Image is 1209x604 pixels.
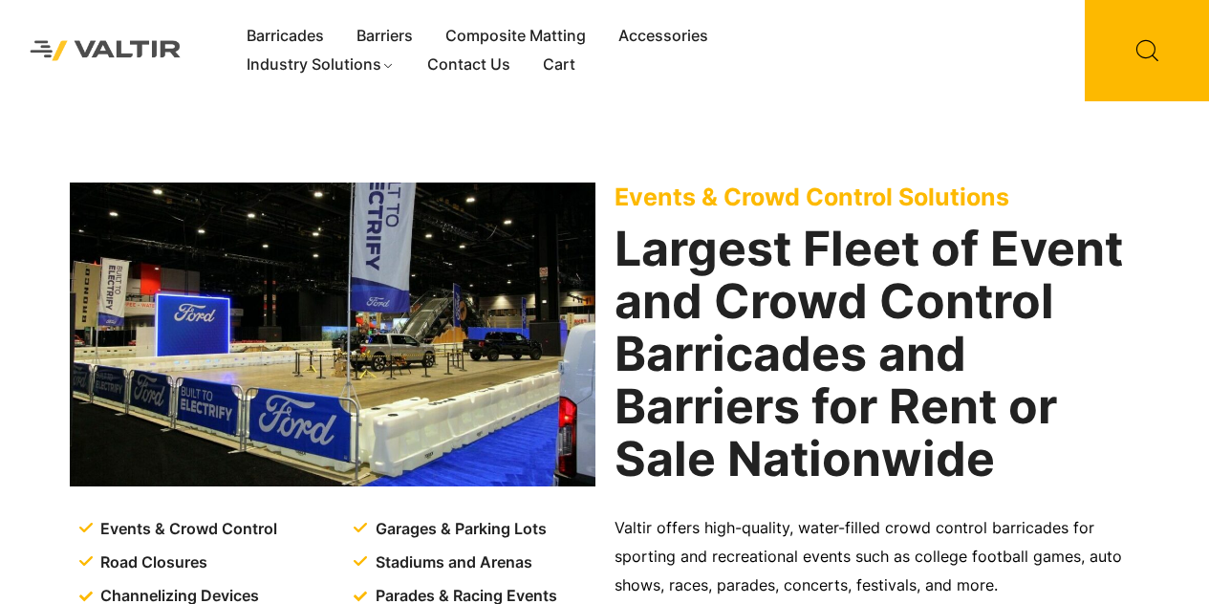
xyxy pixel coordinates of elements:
a: Composite Matting [429,22,602,51]
a: Barricades [230,22,340,51]
a: Barriers [340,22,429,51]
span: Road Closures [96,549,207,577]
a: Contact Us [411,51,527,79]
span: Events & Crowd Control [96,515,277,544]
p: Events & Crowd Control Solutions [615,183,1140,211]
img: Valtir Rentals [14,25,197,76]
p: Valtir offers high-quality, water-filled crowd control barricades for sporting and recreational e... [615,514,1140,600]
a: Cart [527,51,592,79]
h2: Largest Fleet of Event and Crowd Control Barricades and Barriers for Rent or Sale Nationwide [615,223,1140,485]
a: Industry Solutions [230,51,411,79]
a: Accessories [602,22,724,51]
span: Garages & Parking Lots [371,515,547,544]
span: Stadiums and Arenas [371,549,532,577]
